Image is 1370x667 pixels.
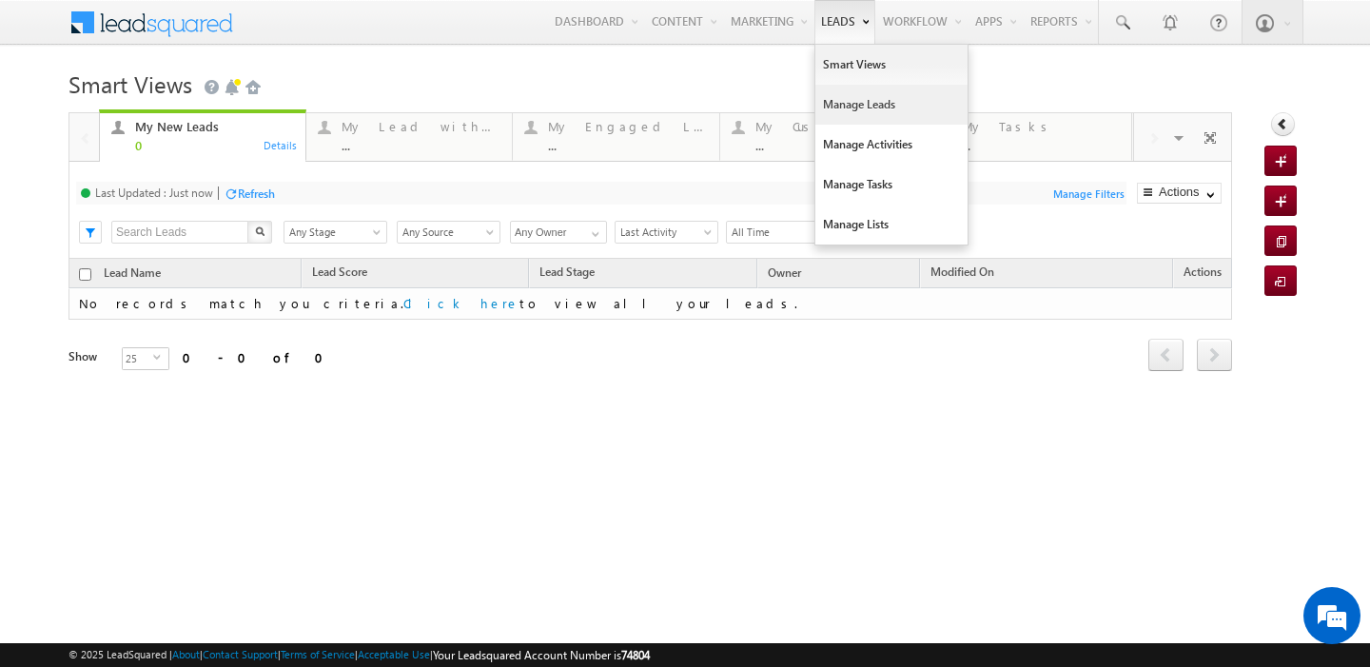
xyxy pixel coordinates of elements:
a: Manage Leads [815,85,968,125]
a: Click here [403,295,519,311]
div: ... [548,138,707,152]
span: Owner [768,265,801,280]
a: Terms of Service [281,648,355,660]
a: About [172,648,200,660]
em: Start Chat [259,522,345,548]
input: Search Leads [111,221,249,244]
a: Acceptable Use [358,648,430,660]
span: 74804 [621,648,650,662]
span: Your Leadsquared Account Number is [433,648,650,662]
a: prev [1148,341,1184,371]
a: Smart Views [815,45,968,85]
a: Show All Items [581,222,605,241]
span: prev [1148,339,1184,371]
a: Any Stage [284,221,387,244]
a: Contact Support [203,648,278,660]
a: Lead Name [94,263,170,287]
span: Last Activity [616,224,712,241]
td: No records match you criteria. to view all your leads. [68,288,1232,320]
div: My Customers [755,119,914,134]
a: My New Leads0Details [99,109,306,163]
a: My Lead with Pending Tasks... [305,113,513,161]
div: ... [755,138,914,152]
span: Lead Stage [539,265,595,279]
div: Details [263,136,299,153]
a: Manage Activities [815,125,968,165]
a: Last Activity [615,221,718,244]
div: My Tasks [962,119,1120,134]
a: Modified On [921,262,1004,286]
div: My New Leads [135,119,294,134]
div: Chat with us now [99,100,320,125]
div: ... [342,138,500,152]
div: ... [962,138,1120,152]
div: Owner Filter [510,220,605,244]
div: Refresh [238,186,275,201]
div: 0 [135,138,294,152]
div: 0 - 0 of 0 [183,346,335,368]
span: select [153,353,168,362]
button: Actions [1137,183,1222,204]
a: Manage Filters [1053,185,1125,201]
a: My Customers... [719,113,927,161]
div: Lead Source Filter [397,220,500,244]
div: Manage Filters [1053,185,1139,203]
a: My Engaged Lead... [512,113,719,161]
span: Smart Views [68,69,192,99]
div: Last Updated : Just now [95,186,213,200]
a: Lead Score [303,262,377,286]
textarea: Type your message and hit 'Enter' [25,176,347,506]
input: Type to Search [510,221,607,244]
div: Show [68,348,107,365]
span: Actions [1174,262,1231,286]
input: Check all records [79,268,91,281]
a: Any Source [397,221,500,244]
span: Any Stage [284,224,381,241]
div: My Engaged Lead [548,119,707,134]
div: Lead Stage Filter [284,220,387,244]
div: My Lead with Pending Tasks [342,119,500,134]
span: Modified On [930,265,994,279]
span: Lead Score [312,265,367,279]
div: Minimize live chat window [312,10,358,55]
a: Manage Tasks [815,165,968,205]
a: Manage Lists [815,205,968,245]
a: All Time [726,221,830,244]
span: next [1197,339,1232,371]
a: next [1197,341,1232,371]
img: d_60004797649_company_0_60004797649 [32,100,80,125]
span: Any Source [398,224,494,241]
span: © 2025 LeadSquared | | | | | [68,646,650,664]
a: Lead Stage [530,262,604,286]
a: My Tasks... [926,113,1132,161]
span: All Time [727,224,823,241]
span: Manage Filters [1053,187,1125,200]
span: 25 [123,348,153,369]
img: Search [255,226,264,236]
